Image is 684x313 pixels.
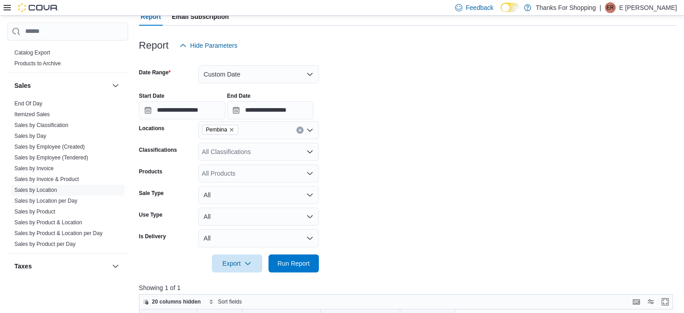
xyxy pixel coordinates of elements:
button: Open list of options [306,170,313,177]
button: Export [212,254,262,272]
img: Cova [18,3,58,12]
a: Sales by Product per Day [14,241,76,247]
span: Pembina [202,125,238,135]
label: End Date [227,92,250,100]
button: Sort fields [205,296,245,307]
button: 20 columns hidden [139,296,205,307]
a: Sales by Classification [14,122,68,128]
p: Thanks For Shopping [536,2,596,13]
span: Feedback [466,3,493,12]
a: Sales by Invoice [14,165,54,172]
span: 20 columns hidden [152,298,201,305]
span: Sales by Day [14,132,46,140]
p: Showing 1 of 1 [139,283,678,292]
button: Custom Date [198,65,319,83]
span: Pembina [206,125,227,134]
a: Sales by Product & Location [14,219,82,226]
p: | [599,2,601,13]
label: Sale Type [139,190,164,197]
a: Sales by Product & Location per Day [14,230,103,236]
span: Sales by Employee (Created) [14,143,85,150]
a: Itemized Sales [14,111,50,118]
span: Sales by Invoice & Product [14,176,79,183]
button: Run Report [268,254,319,272]
div: E Robert [605,2,616,13]
h3: Report [139,40,169,51]
span: ER [606,2,614,13]
span: Sales by Location [14,186,57,194]
a: Sales by Day [14,133,46,139]
label: Use Type [139,211,162,218]
label: Date Range [139,69,171,76]
button: Display options [645,296,656,307]
button: All [198,208,319,226]
label: Classifications [139,146,177,154]
a: Products to Archive [14,60,61,67]
button: Sales [110,80,121,91]
span: Sales by Product & Location per Day [14,230,103,237]
a: Sales by Invoice & Product [14,176,79,182]
h3: Sales [14,81,31,90]
span: Sales by Product per Day [14,240,76,248]
button: Taxes [14,262,108,271]
span: Itemized Sales [14,111,50,118]
button: Keyboard shortcuts [631,296,642,307]
a: Catalog Export [14,50,50,56]
input: Press the down key to open a popover containing a calendar. [139,101,225,119]
div: Products [7,47,128,73]
label: Start Date [139,92,165,100]
a: Sales by Location [14,187,57,193]
button: Open list of options [306,127,313,134]
input: Dark Mode [501,3,519,12]
span: Hide Parameters [190,41,237,50]
span: Export [217,254,257,272]
button: Enter fullscreen [660,296,671,307]
span: Sales by Product & Location [14,219,82,226]
button: All [198,186,319,204]
span: Sales by Classification [14,122,68,129]
a: Sales by Employee (Created) [14,144,85,150]
span: Report [141,8,161,26]
label: Is Delivery [139,233,166,240]
span: Sales by Location per Day [14,197,77,204]
label: Products [139,168,162,175]
span: Email Subscription [172,8,229,26]
div: Sales [7,98,128,253]
span: Sales by Invoice [14,165,54,172]
input: Press the down key to open a popover containing a calendar. [227,101,313,119]
p: E [PERSON_NAME] [619,2,677,13]
label: Locations [139,125,165,132]
button: Remove Pembina from selection in this group [229,127,234,132]
button: Open list of options [306,148,313,155]
a: Sales by Product [14,209,55,215]
button: Sales [14,81,108,90]
h3: Taxes [14,262,32,271]
button: Hide Parameters [176,36,241,54]
a: Sales by Employee (Tendered) [14,154,88,161]
a: End Of Day [14,100,42,107]
span: Sort fields [218,298,241,305]
span: Run Report [277,259,310,268]
button: Taxes [110,261,121,272]
button: Clear input [296,127,304,134]
a: Sales by Location per Day [14,198,77,204]
button: All [198,229,319,247]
